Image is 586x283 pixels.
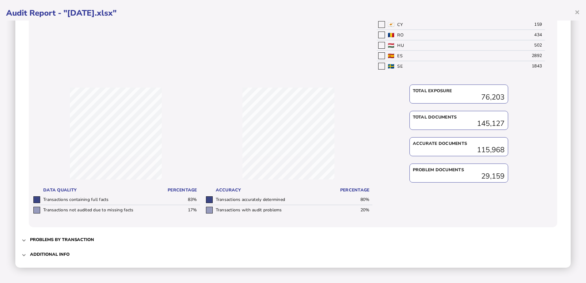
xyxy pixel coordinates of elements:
div: 29,159 [413,173,505,179]
div: Total documents [413,114,505,120]
label: CY [397,22,403,28]
label: ES [397,53,403,59]
h3: Problems by transaction [30,237,94,243]
img: se.png [388,64,394,69]
td: 159 [510,19,545,30]
img: es.png [388,54,394,58]
th: Percentage [337,186,372,195]
td: 434 [510,30,545,40]
th: Data Quality [42,186,165,195]
div: Problem documents [413,167,505,173]
h3: Additional info [30,251,70,257]
td: Transactions containing full facts [42,195,165,205]
div: Total exposure [413,88,505,94]
img: hu.png [388,43,394,48]
td: Transactions not audited due to missing facts [42,205,165,215]
td: 20% [337,205,372,215]
th: Accuracy [214,186,337,195]
td: 80% [337,195,372,205]
td: 502 [510,40,545,51]
td: Transactions accurately determined [214,195,337,205]
td: 17% [165,205,200,215]
th: Percentage [165,186,200,195]
div: 145,127 [413,120,505,126]
span: × [575,6,580,18]
mat-expansion-panel-header: Additional info [21,247,565,262]
div: Accurate documents [413,141,505,147]
td: 1843 [510,61,545,71]
img: ro.png [388,33,394,37]
img: cy.png [388,22,394,27]
h1: Audit Report - "[DATE].xlsx" [6,8,580,18]
td: Transactions with audit problems [214,205,337,215]
div: 115,968 [413,147,505,153]
div: 76,203 [413,94,505,100]
td: 83% [165,195,200,205]
mat-expansion-panel-header: Problems by transaction [21,232,565,247]
label: HU [397,43,404,48]
td: 2892 [510,51,545,61]
label: RO [397,32,404,38]
label: SE [397,63,403,69]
